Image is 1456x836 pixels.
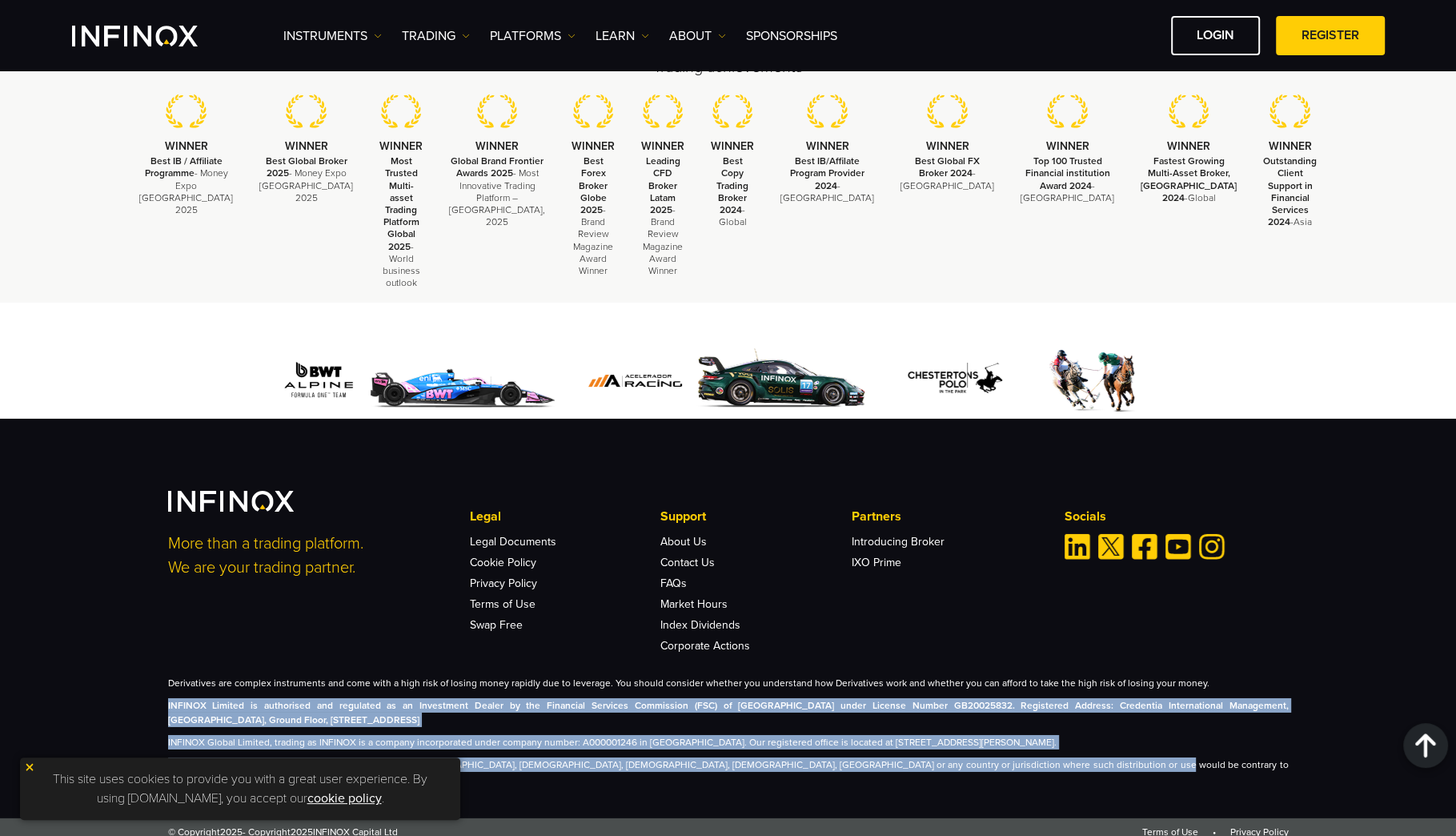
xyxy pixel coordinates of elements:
a: Instagram [1199,533,1225,559]
strong: WINNER [165,139,208,153]
a: Terms of Use [470,597,535,610]
strong: Top 100 Trusted Financial institution Award 2024 [1025,155,1110,191]
a: PLATFORMS [490,26,576,46]
p: - [GEOGRAPHIC_DATA] [780,155,874,204]
p: - Brand Review Magazine Award Winner [572,155,615,277]
a: LOGIN [1171,16,1260,55]
a: Index Dividends [660,617,740,631]
p: This site uses cookies to provide you with a great user experience. By using [DOMAIN_NAME], you a... [28,766,452,812]
a: Linkedin [1065,533,1090,559]
strong: WINNER [1167,139,1210,153]
a: ABOUT [669,26,726,46]
a: Instruments [283,26,382,46]
p: - Money Expo [GEOGRAPHIC_DATA] 2025 [259,155,353,204]
p: More than a trading platform. We are your trading partner. [168,531,448,579]
p: Partners [852,506,1042,525]
img: yellow close icon [24,762,35,773]
strong: Best Copy Trading Broker 2024 [716,155,748,215]
strong: Most Trusted Multi-asset Trading Platform Global 2025 [383,155,419,252]
p: Legal [470,506,660,525]
a: Learn [596,26,649,46]
strong: Global Brand Frontier Awards 2025 [451,155,543,179]
strong: Fastest Growing Multi-Asset Broker, [GEOGRAPHIC_DATA] 2024 [1141,155,1237,203]
p: Socials [1065,506,1289,525]
strong: WINNER [1046,139,1089,153]
a: Facebook [1132,533,1157,559]
a: IXO Prime [852,555,901,569]
p: INFINOX Global Limited, trading as INFINOX is a company incorporated under company number: A00000... [168,734,1289,749]
strong: Best Forex Broker Globe 2025 [579,155,608,215]
p: - Money Expo [GEOGRAPHIC_DATA] 2025 [139,155,233,216]
strong: WINNER [711,139,754,153]
a: Market Hours [660,597,728,610]
p: -[GEOGRAPHIC_DATA] [1021,155,1114,204]
a: INFINOX Logo [72,26,235,46]
a: SPONSORSHIPS [746,26,837,46]
p: Derivatives are complex instruments and come with a high risk of losing money rapidly due to leve... [168,675,1289,689]
strong: Best IB / Affiliate Programme [145,155,223,179]
strong: Best Global Broker 2025 [266,155,347,179]
p: - [GEOGRAPHIC_DATA] [900,155,994,192]
a: Youtube [1165,533,1191,559]
a: Swap Free [470,617,523,631]
a: FAQs [660,576,687,589]
p: -Global [1141,155,1237,204]
a: About Us [660,534,707,548]
p: - Global [711,155,754,228]
strong: WINNER [926,139,969,153]
a: cookie policy [307,790,382,806]
strong: INFINOX Limited is authorised and regulated as an Investment Dealer by the Financial Services Com... [168,699,1289,725]
p: - Brand Review Magazine Award Winner [641,155,684,277]
strong: Best IB/Affilate Program Provider 2024 [790,155,864,191]
a: Privacy Policy [470,576,537,589]
strong: WINNER [285,139,328,153]
p: -Asia [1263,155,1317,228]
strong: WINNER [641,139,684,153]
p: - Most Innovative Trading Platform – [GEOGRAPHIC_DATA], 2025 [449,155,545,228]
a: Contact Us [660,555,715,569]
strong: Leading CFD Broker Latam 2025 [646,155,680,215]
a: Legal Documents [470,534,556,548]
strong: WINNER [475,139,519,153]
a: REGISTER [1276,16,1385,55]
strong: WINNER [379,139,423,153]
p: The information on this site is not directed at residents of [GEOGRAPHIC_DATA], [DEMOGRAPHIC_DATA... [168,757,1289,786]
p: - World business outlook [379,155,423,290]
strong: WINNER [572,139,615,153]
a: Corporate Actions [660,638,750,652]
strong: WINNER [806,139,849,153]
a: TRADING [402,26,470,46]
a: Introducing Broker [852,534,945,548]
strong: Outstanding Client Support in Financial Services 2024 [1263,155,1317,227]
strong: Best Global FX Broker 2024 [915,155,980,179]
a: Cookie Policy [470,555,536,569]
strong: WINNER [1269,139,1312,153]
a: Twitter [1098,533,1124,559]
h2: Trading achievements [168,56,1289,78]
p: Support [660,506,851,525]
